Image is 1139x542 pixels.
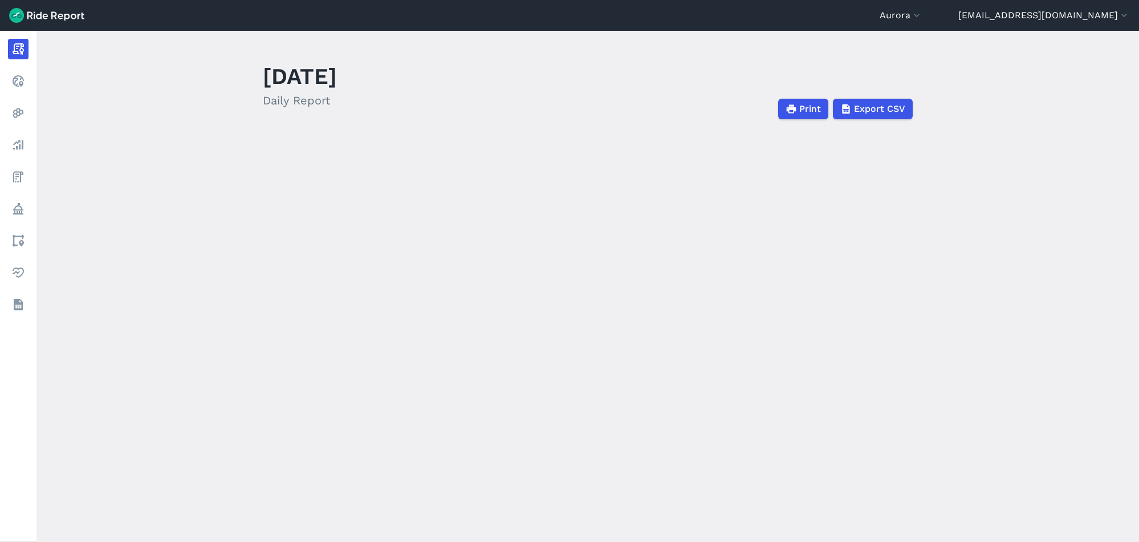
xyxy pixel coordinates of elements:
h2: Daily Report [263,92,337,109]
h1: [DATE] [263,60,337,92]
button: Print [778,99,828,119]
button: [EMAIL_ADDRESS][DOMAIN_NAME] [958,9,1130,22]
span: Print [799,102,821,116]
a: Datasets [8,294,29,315]
a: Realtime [8,71,29,91]
a: Fees [8,167,29,187]
a: Policy [8,199,29,219]
span: Export CSV [854,102,905,116]
button: Aurora [880,9,922,22]
a: Areas [8,230,29,251]
img: Ride Report [9,8,84,23]
a: Analyze [8,135,29,155]
button: Export CSV [833,99,913,119]
a: Heatmaps [8,103,29,123]
a: Report [8,39,29,59]
a: Health [8,262,29,283]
